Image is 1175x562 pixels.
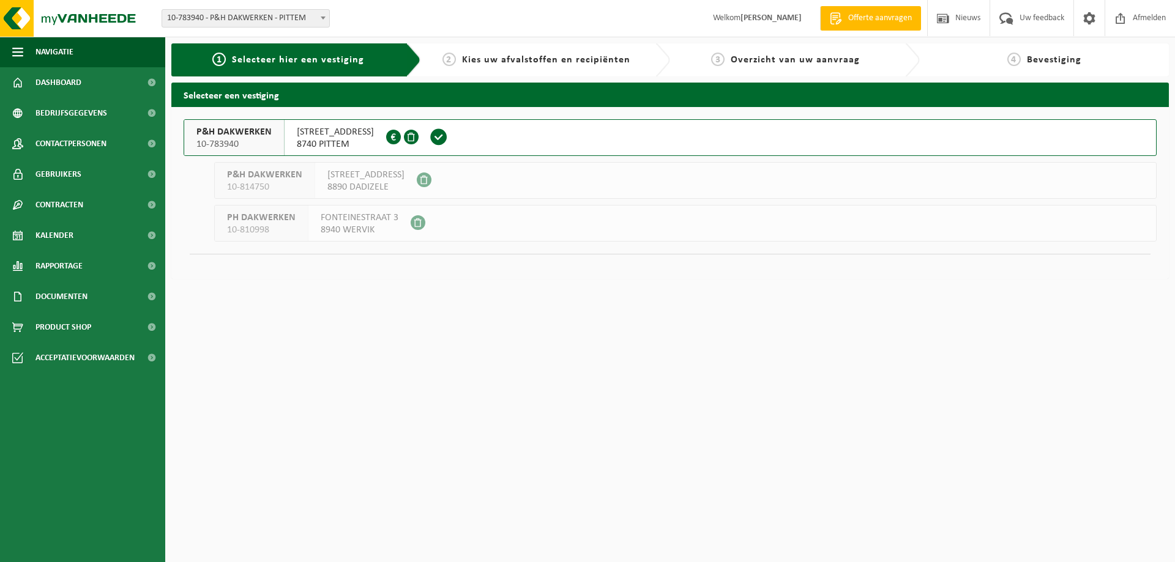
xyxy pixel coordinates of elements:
[442,53,456,66] span: 2
[184,119,1157,156] button: P&H DAKWERKEN 10-783940 [STREET_ADDRESS]8740 PITTEM
[321,224,398,236] span: 8940 WERVIK
[171,83,1169,106] h2: Selecteer een vestiging
[297,138,374,150] span: 8740 PITTEM
[35,98,107,128] span: Bedrijfsgegevens
[35,67,81,98] span: Dashboard
[227,224,296,236] span: 10-810998
[845,12,915,24] span: Offerte aanvragen
[731,55,860,65] span: Overzicht van uw aanvraag
[162,10,329,27] span: 10-783940 - P&H DAKWERKEN - PITTEM
[196,126,272,138] span: P&H DAKWERKEN
[35,342,135,373] span: Acceptatievoorwaarden
[35,251,83,281] span: Rapportage
[327,181,405,193] span: 8890 DADIZELE
[740,13,802,23] strong: [PERSON_NAME]
[227,212,296,224] span: PH DAKWERKEN
[227,181,302,193] span: 10-814750
[462,55,630,65] span: Kies uw afvalstoffen en recipiënten
[820,6,921,31] a: Offerte aanvragen
[35,312,91,342] span: Product Shop
[35,220,73,251] span: Kalender
[227,169,302,181] span: P&H DAKWERKEN
[196,138,272,150] span: 10-783940
[1007,53,1021,66] span: 4
[1027,55,1081,65] span: Bevestiging
[35,37,73,67] span: Navigatie
[321,212,398,224] span: FONTEINESTRAAT 3
[232,55,364,65] span: Selecteer hier een vestiging
[711,53,725,66] span: 3
[327,169,405,181] span: [STREET_ADDRESS]
[35,128,106,159] span: Contactpersonen
[297,126,374,138] span: [STREET_ADDRESS]
[162,9,330,28] span: 10-783940 - P&H DAKWERKEN - PITTEM
[35,281,88,312] span: Documenten
[35,190,83,220] span: Contracten
[212,53,226,66] span: 1
[35,159,81,190] span: Gebruikers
